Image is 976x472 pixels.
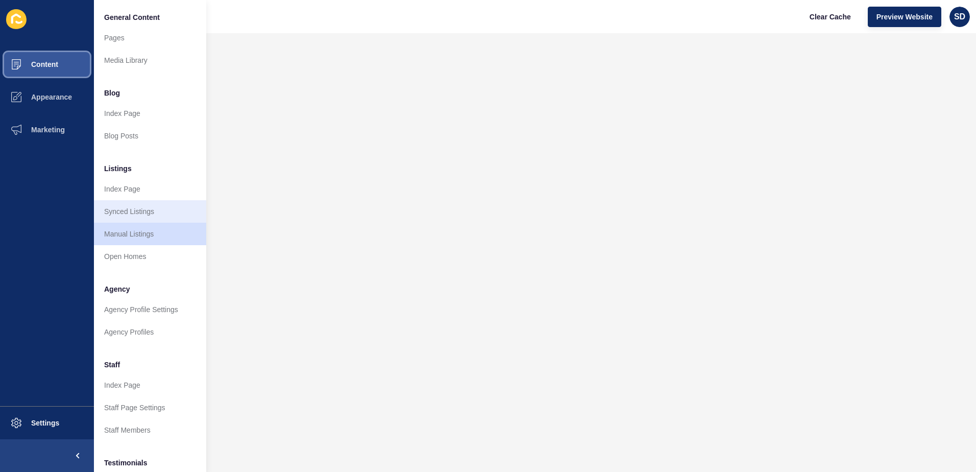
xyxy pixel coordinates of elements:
span: SD [954,12,965,22]
a: Staff Members [94,419,206,441]
a: Synced Listings [94,200,206,223]
a: Index Page [94,178,206,200]
span: Listings [104,163,132,174]
span: General Content [104,12,160,22]
a: Index Page [94,374,206,396]
span: Agency [104,284,130,294]
button: Preview Website [868,7,941,27]
span: Clear Cache [810,12,851,22]
a: Staff Page Settings [94,396,206,419]
span: Testimonials [104,458,148,468]
span: Blog [104,88,120,98]
a: Manual Listings [94,223,206,245]
a: Media Library [94,49,206,72]
button: Clear Cache [801,7,860,27]
a: Open Homes [94,245,206,268]
a: Agency Profile Settings [94,298,206,321]
span: Staff [104,360,120,370]
a: Agency Profiles [94,321,206,343]
span: Preview Website [876,12,933,22]
a: Pages [94,27,206,49]
a: Index Page [94,102,206,125]
a: Blog Posts [94,125,206,147]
